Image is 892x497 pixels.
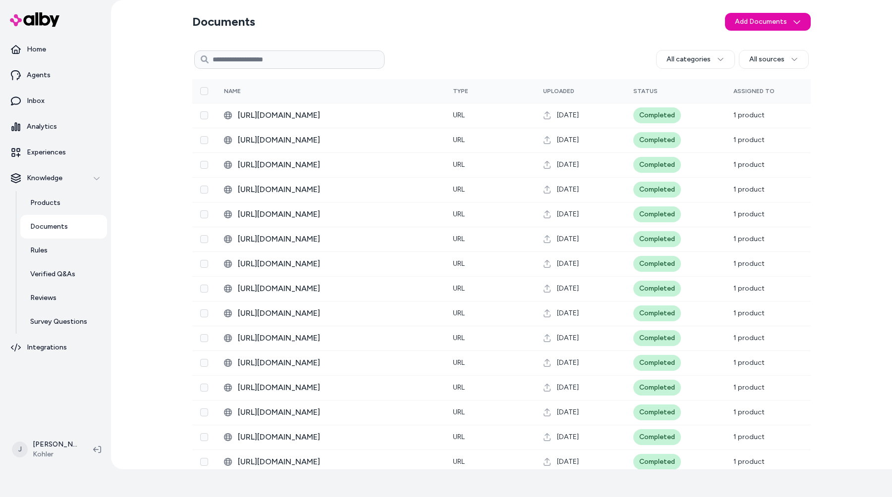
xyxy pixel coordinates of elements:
[633,132,681,148] div: Completed
[733,235,765,243] span: 1 product
[200,235,208,243] button: Select row
[633,206,681,222] div: Completed
[27,148,66,157] p: Experiences
[238,406,437,418] span: [URL][DOMAIN_NAME]
[4,336,107,359] a: Integrations
[10,12,59,27] img: alby Logo
[453,136,465,144] span: URL
[30,293,56,303] p: Reviews
[224,357,437,369] div: K-38441-1FNC_spec_US-CA_Kohler_en/.pdf
[633,231,681,247] div: Completed
[33,440,77,449] p: [PERSON_NAME]
[224,283,437,295] div: K-37915-PAP_spec_US-CA_Kohler_en/.pdf
[224,307,437,319] div: K-39950-0FNC_spec_US-CA_Kohler_en/.pdf
[27,96,45,106] p: Inbox
[453,185,465,194] span: URL
[200,186,208,194] button: Select row
[725,13,811,31] button: Add Documents
[224,134,437,146] div: K-37915-WAL_spec_US-CA_Kohler_en/.pdf
[733,408,765,416] span: 1 product
[633,330,681,346] div: Completed
[20,310,107,334] a: Survey Questions
[238,109,437,121] span: [URL][DOMAIN_NAME]
[224,406,437,418] div: K-40045-1FNC_spec_US-CA_Kohler_en/.pdf
[238,159,437,171] span: [URL][DOMAIN_NAME]
[633,355,681,371] div: Completed
[192,14,255,30] h2: Documents
[453,284,465,293] span: URL
[557,358,579,368] span: [DATE]
[733,136,765,144] span: 1 product
[557,383,579,393] span: [DATE]
[238,307,437,319] span: [URL][DOMAIN_NAME]
[200,87,208,95] button: Select all
[200,161,208,169] button: Select row
[238,357,437,369] span: [URL][DOMAIN_NAME]
[238,382,437,394] span: [URL][DOMAIN_NAME]
[453,259,465,268] span: URL
[733,160,765,169] span: 1 product
[20,215,107,239] a: Documents
[557,308,579,318] span: [DATE]
[200,458,208,466] button: Select row
[27,122,57,132] p: Analytics
[224,431,437,443] div: K-39963-1FNC_spec_US-CA_Kohler_en/.pdf
[633,404,681,420] div: Completed
[557,333,579,343] span: [DATE]
[4,141,107,164] a: Experiences
[238,258,437,270] span: [URL][DOMAIN_NAME]
[453,433,465,441] span: URL
[238,456,437,468] span: [URL][DOMAIN_NAME]
[224,258,437,270] div: K-38440-1FNC_spec_US-CA_Kohler_en/.pdf
[453,358,465,367] span: URL
[20,239,107,262] a: Rules
[557,135,579,145] span: [DATE]
[238,184,437,196] span: [URL][DOMAIN_NAME]
[633,157,681,173] div: Completed
[557,209,579,219] span: [DATE]
[733,111,765,119] span: 1 product
[200,433,208,441] button: Select row
[733,309,765,317] span: 1 product
[238,233,437,245] span: [URL][DOMAIN_NAME]
[557,110,579,120] span: [DATE]
[12,442,28,457] span: J
[453,235,465,243] span: URL
[238,431,437,443] span: [URL][DOMAIN_NAME]
[557,234,579,244] span: [DATE]
[30,222,68,232] p: Documents
[224,87,298,95] div: Name
[224,159,437,171] div: K-39166-0FNC_spec_US-CA_Kohler_en/.pdf
[557,160,579,170] span: [DATE]
[557,407,579,417] span: [DATE]
[4,166,107,190] button: Knowledge
[749,54,784,64] span: All sources
[633,305,681,321] div: Completed
[633,88,658,95] span: Status
[733,334,765,342] span: 1 product
[224,332,437,344] div: K-39951-0FNC_spec_US-CA_Kohler_en/.pdf
[733,383,765,392] span: 1 product
[20,286,107,310] a: Reviews
[6,434,85,465] button: J[PERSON_NAME]Kohler
[739,50,809,69] button: All sources
[633,107,681,123] div: Completed
[453,334,465,342] span: URL
[27,343,67,352] p: Integrations
[238,332,437,344] span: [URL][DOMAIN_NAME]
[733,259,765,268] span: 1 product
[4,38,107,61] a: Home
[30,317,87,327] p: Survey Questions
[4,115,107,139] a: Analytics
[224,184,437,196] div: K-37923-WAL_spec_US-CA_Kohler_en/.pdf
[453,160,465,169] span: URL
[453,88,468,95] span: Type
[733,88,775,95] span: Assigned To
[200,285,208,293] button: Select row
[733,358,765,367] span: 1 product
[27,173,62,183] p: Knowledge
[453,383,465,392] span: URL
[200,309,208,317] button: Select row
[200,408,208,416] button: Select row
[238,134,437,146] span: [URL][DOMAIN_NAME]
